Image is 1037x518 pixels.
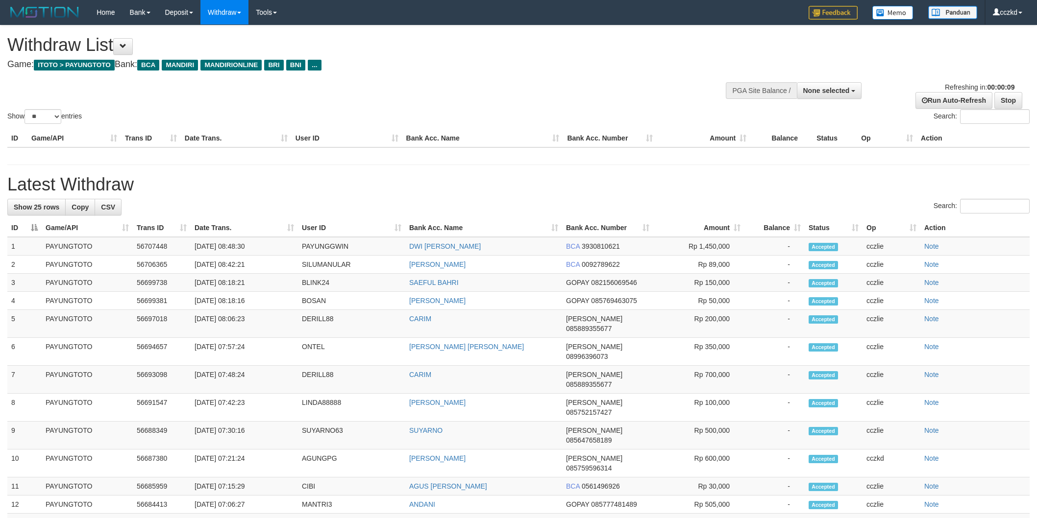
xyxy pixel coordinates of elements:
td: 6 [7,338,42,366]
td: cczlie [863,422,920,449]
h4: Game: Bank: [7,60,682,70]
a: [PERSON_NAME] [PERSON_NAME] [409,343,524,351]
span: Accepted [809,297,838,306]
a: CSV [95,199,122,215]
div: PGA Site Balance / [726,82,796,99]
td: Rp 89,000 [653,256,744,274]
span: Copy 085889355677 to clipboard [566,325,612,332]
span: [PERSON_NAME] [566,426,622,434]
span: BRI [264,60,283,71]
span: Accepted [809,483,838,491]
a: Note [924,399,939,406]
a: Note [924,454,939,462]
a: CARIM [409,315,431,323]
a: Note [924,500,939,508]
td: cczlie [863,338,920,366]
th: Bank Acc. Number [563,129,657,147]
th: Game/API [27,129,121,147]
span: Copy 082156069546 to clipboard [591,279,637,286]
a: Stop [994,92,1022,109]
a: ANDANI [409,500,435,508]
td: PAYUNGTOTO [42,338,133,366]
td: PAYUNGTOTO [42,292,133,310]
label: Search: [934,199,1030,213]
td: SILUMANULAR [298,256,405,274]
td: cczlie [863,292,920,310]
td: - [744,449,805,477]
span: [PERSON_NAME] [566,343,622,351]
td: Rp 600,000 [653,449,744,477]
td: cczlie [863,256,920,274]
td: cczlie [863,366,920,394]
td: 1 [7,237,42,256]
td: - [744,237,805,256]
a: CARIM [409,371,431,378]
th: Bank Acc. Name [402,129,564,147]
th: Bank Acc. Number: activate to sort column ascending [562,219,653,237]
label: Show entries [7,109,82,124]
span: BCA [566,482,580,490]
span: [PERSON_NAME] [566,371,622,378]
span: CSV [101,203,115,211]
select: Showentries [25,109,61,124]
td: 56688349 [133,422,191,449]
span: Copy 085889355677 to clipboard [566,380,612,388]
th: Action [917,129,1030,147]
td: 2 [7,256,42,274]
td: Rp 100,000 [653,394,744,422]
td: - [744,477,805,495]
td: Rp 350,000 [653,338,744,366]
td: Rp 505,000 [653,495,744,514]
a: Note [924,242,939,250]
td: cczlie [863,274,920,292]
td: PAYUNGTOTO [42,310,133,338]
th: Date Trans.: activate to sort column ascending [191,219,298,237]
td: 5 [7,310,42,338]
span: Copy 08996396073 to clipboard [566,353,608,360]
td: PAYUNGTOTO [42,366,133,394]
img: MOTION_logo.png [7,5,82,20]
th: Amount [657,129,750,147]
td: Rp 150,000 [653,274,744,292]
td: PAYUNGTOTO [42,256,133,274]
td: cczlie [863,495,920,514]
td: Rp 1,450,000 [653,237,744,256]
span: [PERSON_NAME] [566,454,622,462]
th: Trans ID [121,129,181,147]
a: SAEFUL BAHRI [409,279,459,286]
span: Accepted [809,501,838,509]
a: Note [924,260,939,268]
td: 56693098 [133,366,191,394]
td: - [744,422,805,449]
td: 56706365 [133,256,191,274]
img: Feedback.jpg [809,6,858,20]
span: [PERSON_NAME] [566,315,622,323]
th: Op: activate to sort column ascending [863,219,920,237]
td: SUYARNO63 [298,422,405,449]
th: Trans ID: activate to sort column ascending [133,219,191,237]
td: 3 [7,274,42,292]
span: Accepted [809,243,838,251]
td: BOSAN [298,292,405,310]
td: [DATE] 07:06:27 [191,495,298,514]
td: 11 [7,477,42,495]
span: GOPAY [566,297,589,305]
td: ONTEL [298,338,405,366]
span: Accepted [809,261,838,269]
a: [PERSON_NAME] [409,454,466,462]
td: DERILL88 [298,366,405,394]
td: PAYUNGTOTO [42,394,133,422]
td: cczlie [863,310,920,338]
a: Copy [65,199,95,215]
td: cczlie [863,394,920,422]
span: GOPAY [566,500,589,508]
th: Action [920,219,1030,237]
td: DERILL88 [298,310,405,338]
td: - [744,274,805,292]
a: Note [924,279,939,286]
span: [PERSON_NAME] [566,399,622,406]
a: Note [924,482,939,490]
input: Search: [960,109,1030,124]
td: PAYUNGTOTO [42,449,133,477]
th: Game/API: activate to sort column ascending [42,219,133,237]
